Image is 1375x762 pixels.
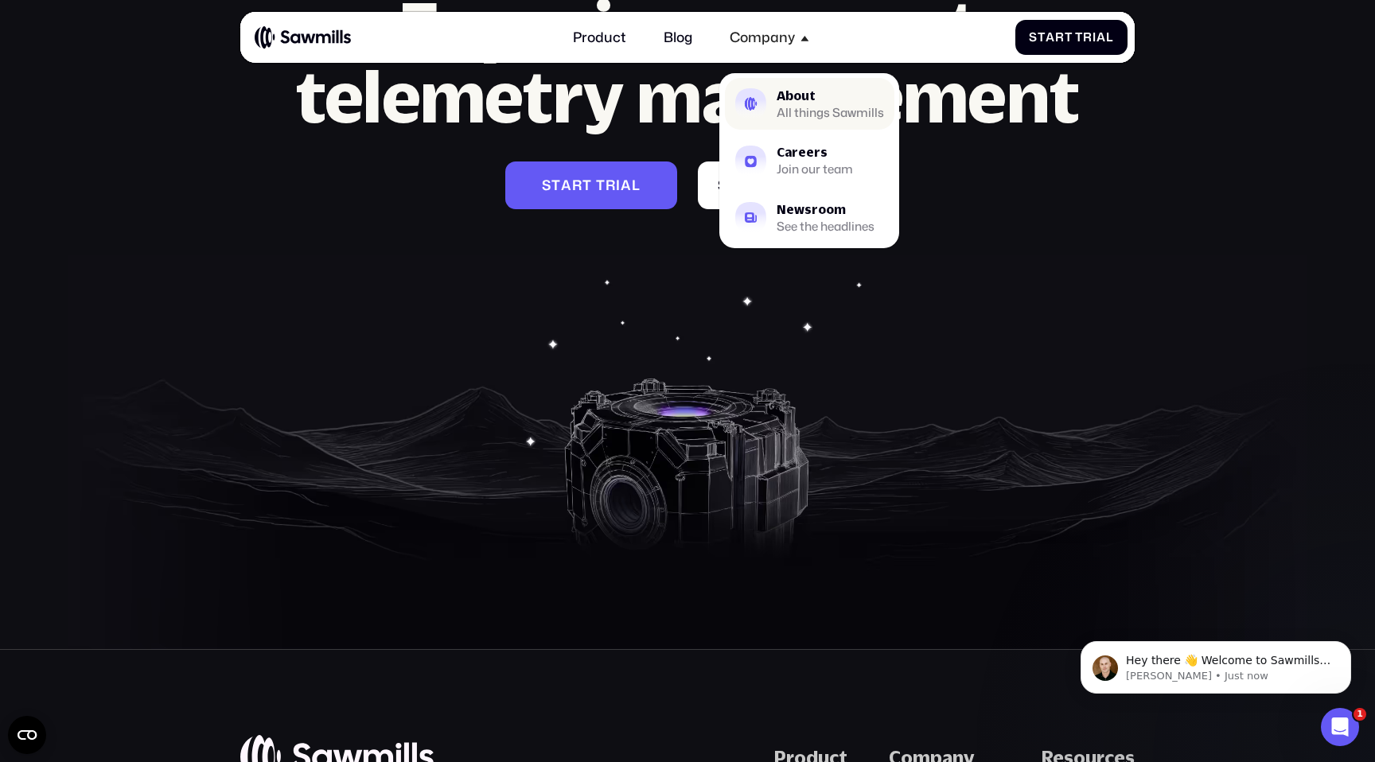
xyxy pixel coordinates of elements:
[1015,20,1128,55] a: StartTrial
[719,19,819,56] div: Company
[18,56,50,87] img: Profile image for Winston
[719,56,899,248] nav: Company
[632,177,641,194] span: l
[1057,608,1375,719] iframe: Intercom notifications message
[698,161,870,209] a: Scheduledemo
[152,72,205,88] div: • Just now
[561,177,572,194] span: a
[572,177,582,194] span: r
[777,204,874,216] div: Newsroom
[1106,30,1114,45] span: l
[1029,30,1038,45] span: S
[1354,708,1366,721] span: 1
[777,90,884,103] div: About
[56,56,1276,69] span: Hey there 👋 Welcome to Sawmills. The smart telemetry management platform that solves cost, qualit...
[1055,30,1065,45] span: r
[582,177,592,194] span: t
[616,177,621,194] span: i
[73,448,245,480] button: Send us a message
[777,164,853,175] div: Join our team
[596,177,606,194] span: T
[1065,30,1073,45] span: t
[1096,30,1106,45] span: a
[505,161,677,209] a: StartTrial
[1046,30,1055,45] span: a
[1321,708,1359,746] iframe: Intercom live chat
[542,177,551,194] span: S
[718,177,727,194] span: S
[621,177,632,194] span: a
[730,29,795,46] div: Company
[563,19,636,56] a: Product
[8,716,46,754] button: Open CMP widget
[63,536,95,547] span: Home
[777,221,874,232] div: See the headlines
[777,107,884,119] div: All things Sawmills
[1093,30,1096,45] span: i
[118,7,204,34] h1: Messages
[653,19,703,56] a: Blog
[725,192,894,243] a: NewsroomSee the headlines
[551,177,561,194] span: t
[279,6,308,35] div: Close
[606,177,616,194] span: r
[777,146,853,159] div: Careers
[56,72,149,88] div: [PERSON_NAME]
[208,536,269,547] span: Messages
[1038,30,1046,45] span: t
[725,135,894,187] a: CareersJoin our team
[159,496,318,560] button: Messages
[725,78,894,130] a: AboutAll things Sawmills
[1083,30,1093,45] span: r
[1075,30,1083,45] span: T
